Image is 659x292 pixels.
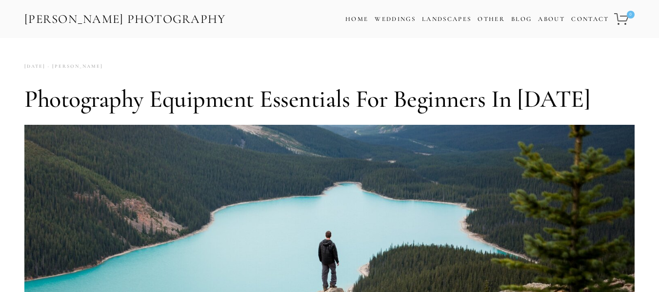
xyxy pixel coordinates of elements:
a: 0 items in cart [613,7,636,31]
a: [PERSON_NAME] [45,60,103,73]
a: Landscapes [422,15,471,23]
span: 0 [627,11,635,19]
a: Other [478,15,505,23]
a: Contact [571,12,609,26]
time: [DATE] [24,60,45,73]
a: [PERSON_NAME] Photography [23,8,227,30]
a: Weddings [375,15,416,23]
a: About [538,12,565,26]
a: Blog [511,12,532,26]
h1: Photography Equipment Essentials for Beginners in [DATE] [24,84,635,114]
a: Home [345,12,368,26]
